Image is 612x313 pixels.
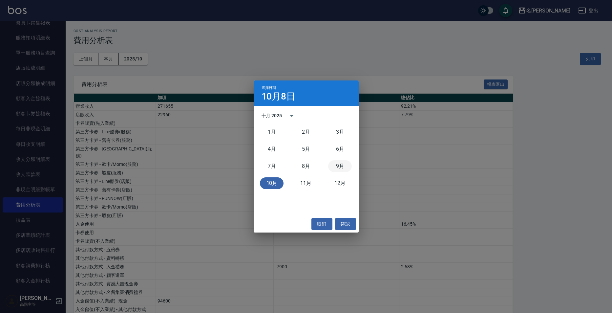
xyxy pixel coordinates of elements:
[262,112,282,119] div: 十月 2025
[262,86,276,90] span: 選擇日期
[260,160,284,172] button: 七月
[294,177,318,189] button: 十一月
[294,126,318,138] button: 二月
[294,143,318,155] button: 五月
[328,143,352,155] button: 六月
[260,143,284,155] button: 四月
[311,218,332,230] button: 取消
[328,126,352,138] button: 三月
[260,177,284,189] button: 十月
[328,160,352,172] button: 九月
[335,218,356,230] button: 確認
[262,93,296,101] h4: 10月8日
[260,126,284,138] button: 一月
[328,177,352,189] button: 十二月
[284,108,300,124] button: calendar view is open, switch to year view
[294,160,318,172] button: 八月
